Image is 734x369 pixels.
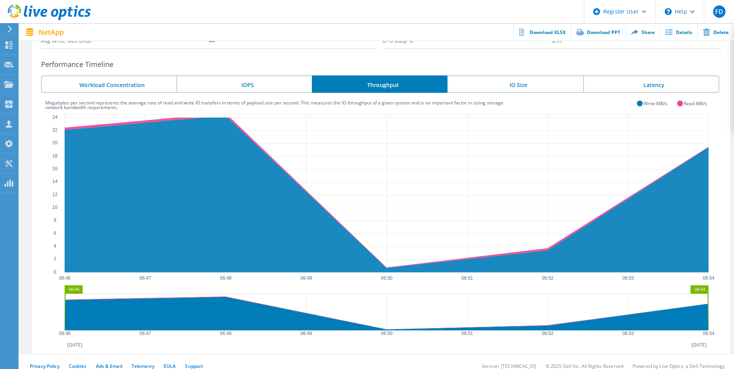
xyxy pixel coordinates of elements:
[52,127,58,133] text: 22
[54,269,56,275] text: 0
[695,287,705,292] text: 06:54
[140,331,151,336] text: 06:47
[312,75,447,93] li: Throughput
[691,342,707,348] label: [DATE]
[52,192,58,197] text: 12
[665,8,672,15] svg: \n
[52,205,58,210] text: 10
[542,275,554,281] text: 06:52
[542,331,554,336] text: 06:52
[52,166,58,171] text: 16
[41,75,176,93] li: Workload Concentration
[54,217,56,223] text: 8
[715,9,723,15] span: FD
[54,243,56,249] text: 4
[54,231,56,236] text: 6
[52,179,58,184] text: 14
[39,29,64,36] span: NetApp
[54,256,56,261] text: 2
[623,275,634,281] text: 06:53
[462,331,473,336] text: 06:51
[52,114,58,120] text: 24
[69,287,80,292] text: 06:46
[703,331,715,336] text: 06:54
[220,331,232,336] text: 06:48
[626,23,660,41] a: Share
[301,331,312,336] text: 06:49
[462,275,473,281] text: 06:51
[67,342,82,348] label: [DATE]
[447,75,583,93] li: IO Size
[220,275,232,281] text: 06:48
[381,331,393,336] text: 06:50
[623,331,634,336] text: 06:53
[381,275,393,281] text: 06:50
[684,100,707,107] label: Read MB/s
[8,16,91,22] a: Live Optics Dashboard
[643,100,667,107] label: Write MB/s
[660,23,698,41] a: Details
[514,23,571,41] a: Download XLSX
[45,99,503,111] label: Megabytes per second represents the average rate of read and write IO transfers in terms of paylo...
[59,275,71,281] text: 06:46
[52,140,58,145] text: 20
[698,23,734,41] a: Delete
[703,275,715,281] text: 06:54
[301,275,312,281] text: 06:49
[41,59,731,70] h3: Performance Timeline
[176,75,312,93] li: IOPS
[571,23,626,41] a: Download PPT
[52,153,58,159] text: 18
[140,275,151,281] text: 06:47
[583,75,719,93] li: Latency
[59,331,71,336] text: 06:46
